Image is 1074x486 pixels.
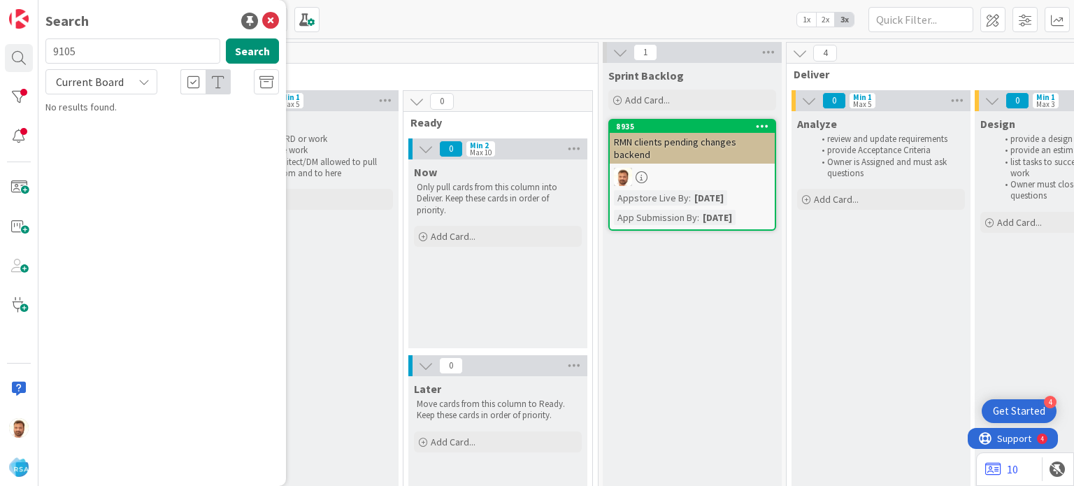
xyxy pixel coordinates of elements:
[470,149,492,156] div: Max 10
[608,119,776,231] a: 8935RMN clients pending changes backendASAppstore Live By:[DATE]App Submission By:[DATE]
[414,382,441,396] span: Later
[242,134,391,145] li: define BRD or work
[814,134,963,145] li: review and update requirements
[814,193,859,206] span: Add Card...
[410,115,575,129] span: Ready
[697,210,699,225] span: :
[614,190,689,206] div: Appstore Live By
[9,418,29,438] img: AS
[797,13,816,27] span: 1x
[993,404,1045,418] div: Get Started
[73,6,76,17] div: 4
[816,13,835,27] span: 2x
[868,7,973,32] input: Quick Filter...
[281,94,300,101] div: Min 1
[616,122,775,131] div: 8935
[982,399,1057,423] div: Open Get Started checklist, remaining modules: 4
[45,10,89,31] div: Search
[1036,94,1055,101] div: Min 1
[242,157,391,180] li: PO/Architect/DM allowed to pull cards from and to here
[226,38,279,64] button: Search
[439,141,463,157] span: 0
[1044,396,1057,408] div: 4
[29,2,64,19] span: Support
[610,120,775,133] div: 8935
[691,190,727,206] div: [DATE]
[614,168,632,186] img: AS
[853,101,871,108] div: Max 5
[439,357,463,374] span: 0
[814,145,963,156] li: provide Acceptance Criteria
[980,117,1015,131] span: Design
[608,69,684,83] span: Sprint Backlog
[431,230,475,243] span: Add Card...
[822,92,846,109] span: 0
[470,142,489,149] div: Min 2
[45,100,279,115] div: No results found.
[835,13,854,27] span: 3x
[813,45,837,62] span: 4
[633,44,657,61] span: 1
[222,67,580,81] span: Discover
[45,38,220,64] input: Search for title...
[1036,101,1054,108] div: Max 3
[610,168,775,186] div: AS
[417,399,579,422] p: Move cards from this column to Ready. Keep these cards in order of priority.
[625,94,670,106] span: Add Card...
[985,461,1018,478] a: 10
[1005,92,1029,109] span: 0
[699,210,736,225] div: [DATE]
[281,101,299,108] div: Max 5
[610,120,775,164] div: 8935RMN clients pending changes backend
[431,436,475,448] span: Add Card...
[417,182,579,216] p: Only pull cards from this column into Deliver. Keep these cards in order of priority.
[797,117,837,131] span: Analyze
[430,93,454,110] span: 0
[414,165,437,179] span: Now
[242,145,391,156] li: Approve work
[997,216,1042,229] span: Add Card...
[853,94,872,101] div: Min 1
[9,457,29,477] img: avatar
[614,210,697,225] div: App Submission By
[56,75,124,89] span: Current Board
[814,157,963,180] li: Owner is Assigned and must ask questions
[9,9,29,29] img: Visit kanbanzone.com
[610,133,775,164] div: RMN clients pending changes backend
[689,190,691,206] span: :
